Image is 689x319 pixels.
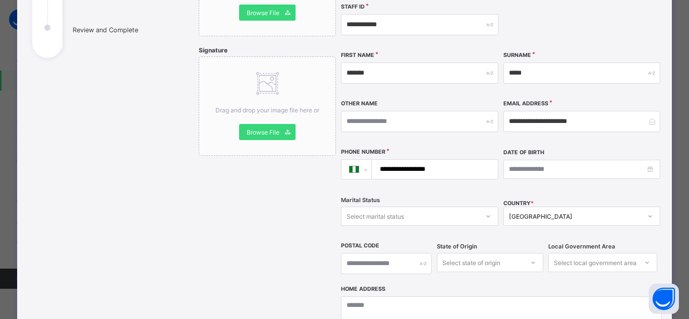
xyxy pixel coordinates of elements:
span: Browse File [247,9,279,17]
label: First Name [341,52,374,58]
label: Phone Number [341,149,385,155]
label: Email Address [503,100,548,107]
span: COUNTRY [503,200,534,207]
label: Postal Code [341,242,379,249]
label: Date of Birth [503,149,544,156]
div: Select state of origin [442,253,500,272]
span: Signature [199,46,227,54]
label: Surname [503,52,531,58]
span: Drag and drop your image file here or [215,106,319,114]
label: Staff ID [341,4,365,10]
div: Select marital status [347,207,404,226]
span: Marital Status [341,197,380,204]
div: [GEOGRAPHIC_DATA] [509,213,642,220]
span: Local Government Area [548,243,615,250]
button: Open asap [649,284,679,314]
span: State of Origin [437,243,477,250]
span: Browse File [247,129,279,136]
div: Drag and drop your image file here orBrowse File [199,56,336,156]
div: Select local government area [554,253,637,272]
label: Other Name [341,100,378,107]
label: Home Address [341,286,385,292]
